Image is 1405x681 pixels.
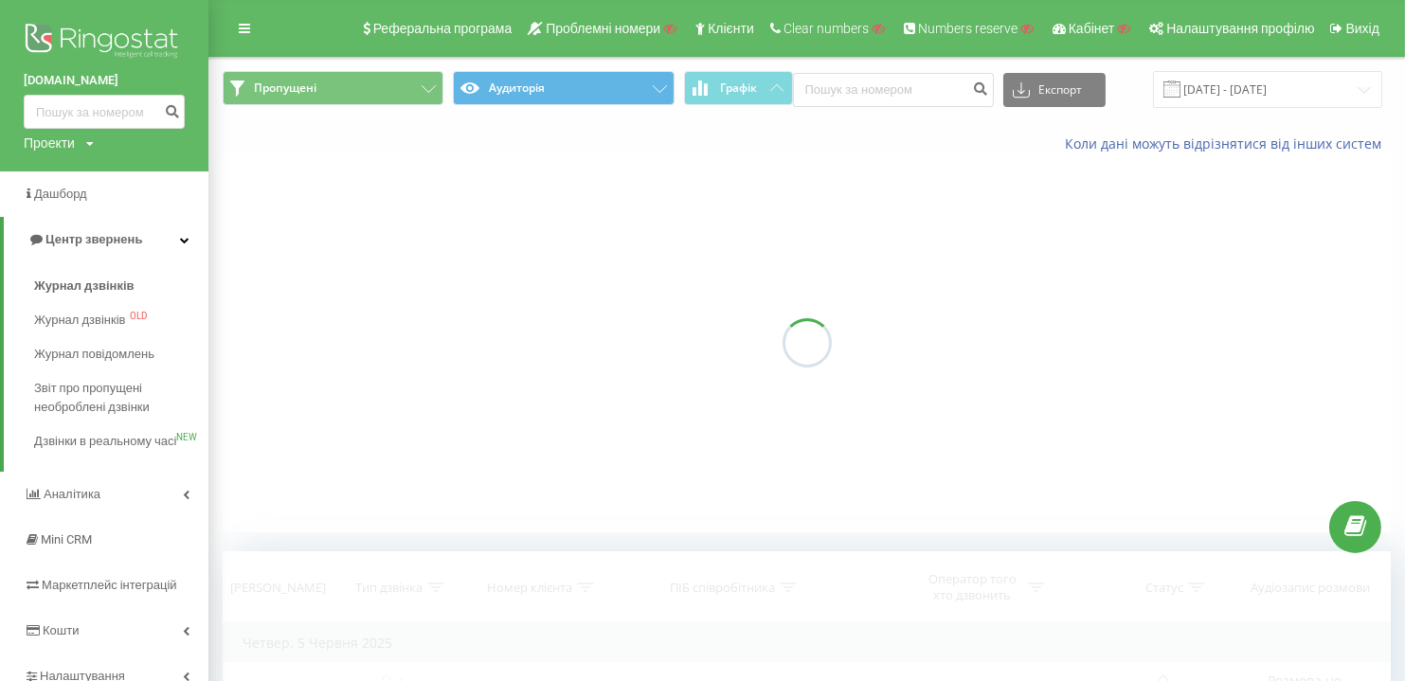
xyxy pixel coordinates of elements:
span: Пропущені [254,81,316,96]
button: Аудиторія [453,71,674,105]
span: Центр звернень [45,232,142,246]
button: Експорт [1003,73,1106,107]
a: Коли дані можуть відрізнятися вiд інших систем [1065,134,1391,152]
a: Журнал повідомлень [34,337,208,371]
span: Налаштування профілю [1166,21,1314,36]
a: Звіт про пропущені необроблені дзвінки [34,371,208,424]
a: Центр звернень [4,217,208,262]
img: Ringostat logo [24,19,185,66]
input: Пошук за номером [793,73,994,107]
span: Дзвінки в реальному часі [34,432,176,451]
a: Журнал дзвінківOLD [34,303,208,337]
a: [DOMAIN_NAME] [24,71,185,90]
span: Графік [721,81,758,95]
span: Маркетплейс інтеграцій [42,578,177,592]
span: Clear numbers [784,21,869,36]
span: Вихід [1346,21,1379,36]
a: Дзвінки в реальному часіNEW [34,424,208,458]
span: Журнал повідомлень [34,345,154,364]
span: Клієнти [708,21,754,36]
span: Журнал дзвінків [34,277,135,296]
span: Реферальна програма [373,21,513,36]
button: Пропущені [223,71,443,105]
span: Дашборд [34,187,87,201]
span: Numbers reserve [918,21,1018,36]
a: Журнал дзвінків [34,269,208,303]
button: Графік [684,71,793,105]
input: Пошук за номером [24,95,185,129]
span: Журнал дзвінків [34,311,125,330]
span: Звіт про пропущені необроблені дзвінки [34,379,199,417]
span: Аналiтика [44,487,100,501]
span: Проблемні номери [546,21,660,36]
span: Кабінет [1069,21,1115,36]
div: Проекти [24,134,75,152]
span: Mini CRM [41,532,92,547]
span: Кошти [43,623,79,637]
